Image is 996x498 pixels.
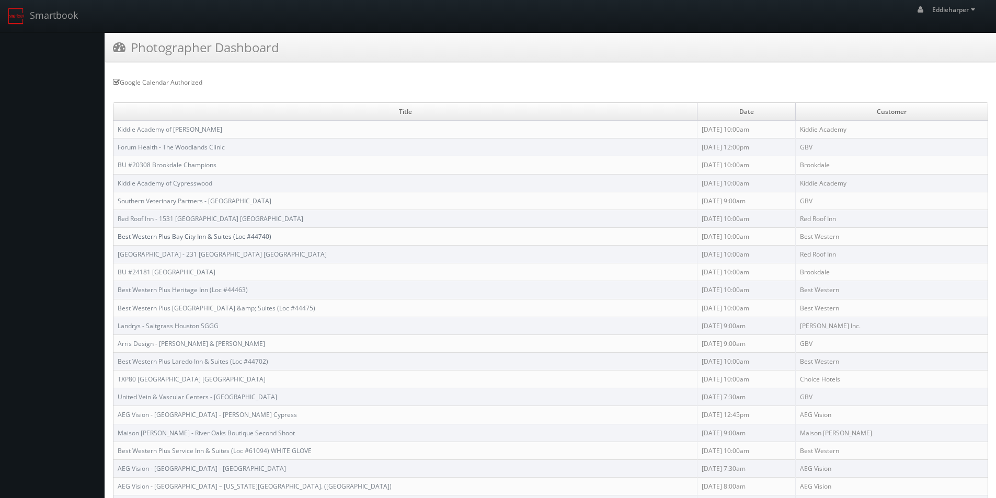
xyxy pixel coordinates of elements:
td: [DATE] 10:00am [697,299,796,317]
a: BU #20308 Brookdale Champions [118,160,216,169]
td: [DATE] 9:00am [697,192,796,210]
h3: Photographer Dashboard [113,38,279,56]
td: [DATE] 10:00am [697,263,796,281]
td: Red Roof Inn [796,210,988,227]
td: Red Roof Inn [796,246,988,263]
td: Best Western [796,299,988,317]
td: Best Western [796,281,988,299]
a: Kiddie Academy of [PERSON_NAME] [118,125,222,134]
td: Customer [796,103,988,121]
td: [DATE] 10:00am [697,352,796,370]
td: Best Western [796,352,988,370]
a: Red Roof Inn - 1531 [GEOGRAPHIC_DATA] [GEOGRAPHIC_DATA] [118,214,303,223]
td: [DATE] 9:00am [697,334,796,352]
td: AEG Vision [796,406,988,424]
td: [DATE] 10:00am [697,174,796,192]
a: United Vein & Vascular Centers - [GEOGRAPHIC_DATA] [118,392,277,401]
td: [DATE] 10:00am [697,210,796,227]
a: TXP80 [GEOGRAPHIC_DATA] [GEOGRAPHIC_DATA] [118,375,266,384]
a: Forum Health - The Woodlands Clinic [118,143,225,152]
a: Southern Veterinary Partners - [GEOGRAPHIC_DATA] [118,196,271,205]
td: [DATE] 9:00am [697,317,796,334]
a: BU #24181 [GEOGRAPHIC_DATA] [118,268,215,276]
span: Eddieharper [932,5,978,14]
a: AEG Vision - [GEOGRAPHIC_DATA] - [GEOGRAPHIC_DATA] [118,464,286,473]
td: [DATE] 12:45pm [697,406,796,424]
td: [DATE] 12:00pm [697,138,796,156]
a: [GEOGRAPHIC_DATA] - 231 [GEOGRAPHIC_DATA] [GEOGRAPHIC_DATA] [118,250,327,259]
a: Maison [PERSON_NAME] - River Oaks Boutique Second Shoot [118,428,295,437]
a: AEG Vision - [GEOGRAPHIC_DATA] - [PERSON_NAME] Cypress [118,410,297,419]
td: [DATE] 10:00am [697,370,796,388]
td: Title [113,103,697,121]
td: AEG Vision [796,459,988,477]
div: Google Calendar Authorized [113,78,988,87]
td: GBV [796,138,988,156]
td: Kiddie Academy [796,174,988,192]
td: GBV [796,334,988,352]
td: AEG Vision [796,477,988,495]
td: [DATE] 7:30am [697,388,796,406]
a: Best Western Plus Laredo Inn & Suites (Loc #44702) [118,357,268,366]
td: [DATE] 10:00am [697,246,796,263]
td: [DATE] 10:00am [697,442,796,459]
a: Best Western Plus Heritage Inn (Loc #44463) [118,285,248,294]
td: GBV [796,192,988,210]
a: Best Western Plus [GEOGRAPHIC_DATA] &amp; Suites (Loc #44475) [118,304,315,312]
td: [DATE] 10:00am [697,156,796,174]
td: [DATE] 7:30am [697,459,796,477]
a: Landrys - Saltgrass Houston SGGG [118,321,219,330]
td: [DATE] 9:00am [697,424,796,442]
td: GBV [796,388,988,406]
a: Best Western Plus Bay City Inn & Suites (Loc #44740) [118,232,271,241]
td: Choice Hotels [796,370,988,388]
a: Arris Design - [PERSON_NAME] & [PERSON_NAME] [118,339,265,348]
td: [DATE] 8:00am [697,477,796,495]
td: [PERSON_NAME] Inc. [796,317,988,334]
td: Brookdale [796,156,988,174]
td: Date [697,103,796,121]
td: [DATE] 10:00am [697,121,796,138]
td: Brookdale [796,263,988,281]
td: Best Western [796,442,988,459]
td: [DATE] 10:00am [697,281,796,299]
td: [DATE] 10:00am [697,227,796,245]
td: Maison [PERSON_NAME] [796,424,988,442]
a: AEG Vision - [GEOGRAPHIC_DATA] – [US_STATE][GEOGRAPHIC_DATA]. ([GEOGRAPHIC_DATA]) [118,482,392,491]
td: Best Western [796,227,988,245]
img: smartbook-logo.png [8,8,25,25]
a: Best Western Plus Service Inn & Suites (Loc #61094) WHITE GLOVE [118,446,312,455]
a: Kiddie Academy of Cypresswood [118,179,212,188]
td: Kiddie Academy [796,121,988,138]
